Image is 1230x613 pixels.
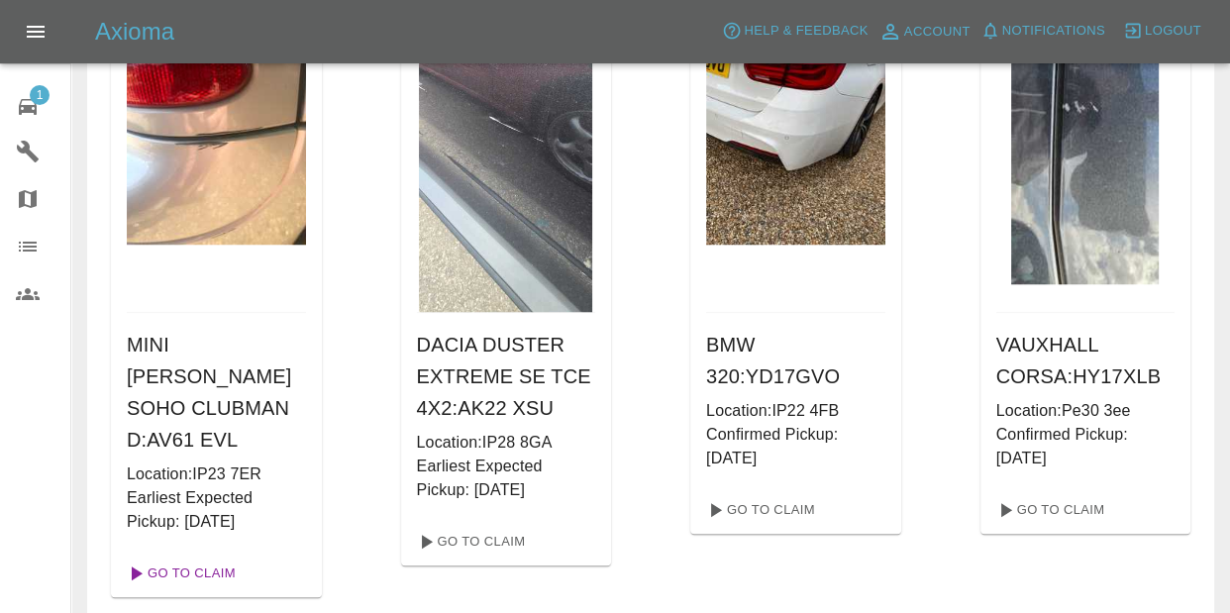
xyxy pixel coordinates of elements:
p: Earliest Expected Pickup: [DATE] [417,455,596,502]
h5: Axioma [95,16,174,48]
a: Go To Claim [409,526,531,558]
a: Go To Claim [988,494,1110,526]
h6: DACIA DUSTER EXTREME SE TCE 4X2 : AK22 XSU [417,329,596,424]
p: Location: Pe30 3ee [996,399,1176,423]
span: Logout [1145,20,1201,43]
p: Confirmed Pickup: [DATE] [706,423,885,470]
a: Go To Claim [119,558,241,589]
h6: MINI [PERSON_NAME] SOHO CLUBMAN D : AV61 EVL [127,329,306,456]
p: Earliest Expected Pickup: [DATE] [127,486,306,534]
p: Location: IP22 4FB [706,399,885,423]
h6: VAUXHALL CORSA : HY17XLB [996,329,1176,392]
p: Location: IP23 7ER [127,462,306,486]
button: Logout [1118,16,1206,47]
span: 1 [30,85,50,105]
button: Help & Feedback [717,16,872,47]
a: Go To Claim [698,494,820,526]
a: Account [873,16,975,48]
button: Notifications [975,16,1110,47]
p: Confirmed Pickup: [DATE] [996,423,1176,470]
span: Account [904,21,971,44]
span: Notifications [1002,20,1105,43]
span: Help & Feedback [744,20,868,43]
p: Location: IP28 8GA [417,431,596,455]
h6: BMW 320 : YD17GVO [706,329,885,392]
button: Open drawer [12,8,59,55]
